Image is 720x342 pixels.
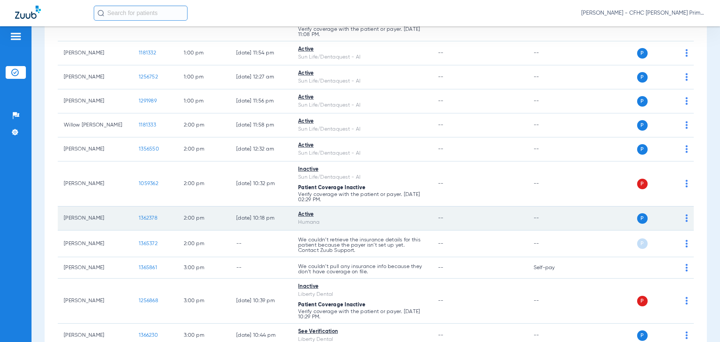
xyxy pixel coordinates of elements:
div: Active [298,93,426,101]
td: [DATE] 10:18 PM [230,206,292,231]
td: -- [230,231,292,257]
td: -- [528,206,578,231]
div: Liberty Dental [298,291,426,298]
span: 1365372 [139,241,157,246]
div: Active [298,142,426,149]
td: -- [528,231,578,257]
td: [DATE] 10:32 PM [230,161,292,206]
span: 1181332 [139,50,156,56]
span: -- [438,122,444,128]
span: P [637,238,648,249]
p: We couldn’t pull any insurance info because they don’t have coverage on file. [298,264,426,274]
img: group-dot-blue.svg [685,49,688,57]
span: P [637,72,648,83]
p: We couldn’t retrieve the insurance details for this patient because the payer isn’t set up yet. C... [298,237,426,253]
td: 1:00 PM [178,89,230,113]
div: Sun Life/Dentaquest - AI [298,149,426,157]
td: [DATE] 10:39 PM [230,279,292,324]
td: 1:00 PM [178,41,230,65]
div: Active [298,69,426,77]
td: [PERSON_NAME] [58,206,133,231]
span: -- [438,333,444,338]
td: -- [528,65,578,89]
img: group-dot-blue.svg [685,214,688,222]
div: Humana [298,218,426,226]
img: group-dot-blue.svg [685,97,688,105]
img: group-dot-blue.svg [685,297,688,304]
td: -- [528,41,578,65]
div: Sun Life/Dentaquest - AI [298,53,426,61]
img: group-dot-blue.svg [685,240,688,247]
span: P [637,120,648,131]
td: [DATE] 11:56 PM [230,89,292,113]
td: -- [528,137,578,161]
img: group-dot-blue.svg [685,121,688,129]
span: -- [438,298,444,303]
span: P [637,296,648,306]
td: -- [528,279,578,324]
span: P [637,179,648,189]
span: P [637,48,648,59]
span: 1291989 [139,98,157,104]
td: [PERSON_NAME] [58,279,133,324]
span: -- [438,181,444,186]
img: Zuub Logo [15,6,41,19]
td: -- [528,113,578,137]
iframe: Chat Widget [682,306,720,342]
td: [DATE] 12:27 AM [230,65,292,89]
td: 2:00 PM [178,231,230,257]
img: group-dot-blue.svg [685,73,688,81]
td: [PERSON_NAME] [58,231,133,257]
span: 1181333 [139,122,156,128]
div: Inactive [298,283,426,291]
span: P [637,144,648,155]
img: group-dot-blue.svg [685,180,688,187]
td: 2:00 PM [178,137,230,161]
td: [PERSON_NAME] [58,89,133,113]
td: 3:00 PM [178,279,230,324]
span: 1059362 [139,181,158,186]
td: -- [230,257,292,279]
div: Sun Life/Dentaquest - AI [298,125,426,133]
td: [DATE] 11:54 PM [230,41,292,65]
td: [PERSON_NAME] [58,65,133,89]
div: Sun Life/Dentaquest - AI [298,77,426,85]
div: Inactive [298,166,426,173]
span: 1256868 [139,298,158,303]
td: 3:00 PM [178,257,230,279]
img: group-dot-blue.svg [685,145,688,153]
span: P [637,213,648,224]
td: [PERSON_NAME] [58,41,133,65]
span: -- [438,265,444,270]
div: Sun Life/Dentaquest - AI [298,173,426,181]
span: 1356550 [139,146,159,152]
td: 2:00 PM [178,113,230,137]
td: [PERSON_NAME] [58,137,133,161]
td: [PERSON_NAME] [58,161,133,206]
div: Sun Life/Dentaquest - AI [298,101,426,109]
div: Active [298,45,426,53]
img: group-dot-blue.svg [685,264,688,271]
p: Verify coverage with the patient or payer. [DATE] 02:29 PM. [298,192,426,202]
div: Active [298,118,426,125]
span: -- [438,98,444,104]
span: 1362378 [139,215,157,221]
td: 2:00 PM [178,161,230,206]
span: [PERSON_NAME] - CFHC [PERSON_NAME] Primary Care Dental [581,9,705,17]
span: P [637,96,648,107]
span: 1366230 [139,333,158,338]
p: Verify coverage with the patient or payer. [DATE] 11:08 PM. [298,27,426,37]
span: -- [438,215,444,221]
span: Patient Coverage Inactive [298,185,365,190]
span: P [637,330,648,341]
img: Search Icon [97,10,104,17]
span: -- [438,241,444,246]
img: hamburger-icon [10,32,22,41]
td: [DATE] 12:32 AM [230,137,292,161]
td: Willow [PERSON_NAME] [58,113,133,137]
td: Self-pay [528,257,578,279]
td: [PERSON_NAME] [58,257,133,279]
span: -- [438,146,444,152]
span: Patient Coverage Inactive [298,302,365,307]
